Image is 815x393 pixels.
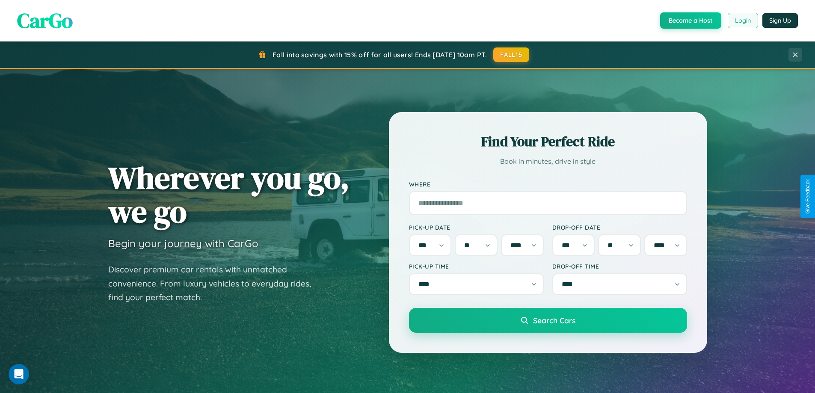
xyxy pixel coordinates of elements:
button: Become a Host [660,12,721,29]
label: Pick-up Date [409,224,544,231]
button: Login [728,13,758,28]
label: Drop-off Date [552,224,687,231]
span: Fall into savings with 15% off for all users! Ends [DATE] 10am PT. [273,50,487,59]
label: Where [409,180,687,188]
button: Sign Up [762,13,798,28]
iframe: Intercom live chat [9,364,29,384]
button: FALL15 [493,47,529,62]
span: CarGo [17,6,73,35]
h3: Begin your journey with CarGo [108,237,258,250]
h2: Find Your Perfect Ride [409,132,687,151]
div: Give Feedback [805,179,811,214]
p: Discover premium car rentals with unmatched convenience. From luxury vehicles to everyday rides, ... [108,263,322,304]
label: Drop-off Time [552,263,687,270]
h1: Wherever you go, we go [108,161,350,228]
p: Book in minutes, drive in style [409,155,687,168]
span: Search Cars [533,316,575,325]
label: Pick-up Time [409,263,544,270]
button: Search Cars [409,308,687,333]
